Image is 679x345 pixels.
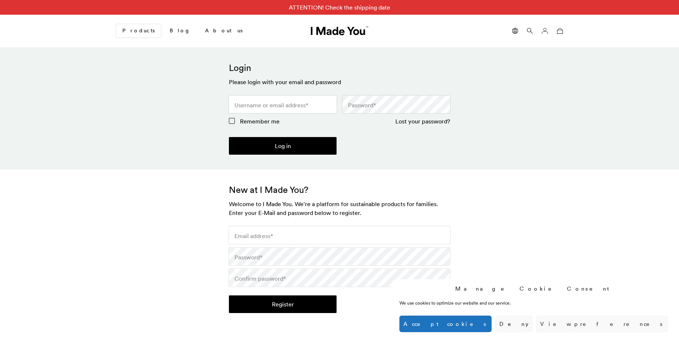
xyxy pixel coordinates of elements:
[234,253,262,262] label: Password
[536,316,668,332] button: View preferences
[229,184,450,196] h2: New at I Made You?
[234,274,286,283] label: Confirm password
[395,118,450,125] a: Lost your password?
[164,25,196,37] a: Blog
[199,25,248,37] a: About us
[234,231,273,240] label: Email address
[399,316,492,332] button: Accept cookies
[229,118,235,124] input: Remember me
[234,101,308,109] label: Username or email address
[348,101,376,109] label: Password
[229,137,337,155] button: Log in
[116,24,161,37] a: Products
[229,62,450,74] h2: Login
[280,3,399,11] span: ATTENTION! Check the shipping date
[229,78,450,86] h3: Please login with your email and password
[229,200,450,217] h3: Welcome to I Made You. We're a platform for sustainable products for families. Enter your E-Mail ...
[495,316,532,332] button: Deny
[455,285,612,292] div: Manage Cookie Consent
[240,118,280,125] span: Remember me
[399,300,559,306] div: We use cookies to optimize our website and our service.
[229,295,337,313] button: Register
